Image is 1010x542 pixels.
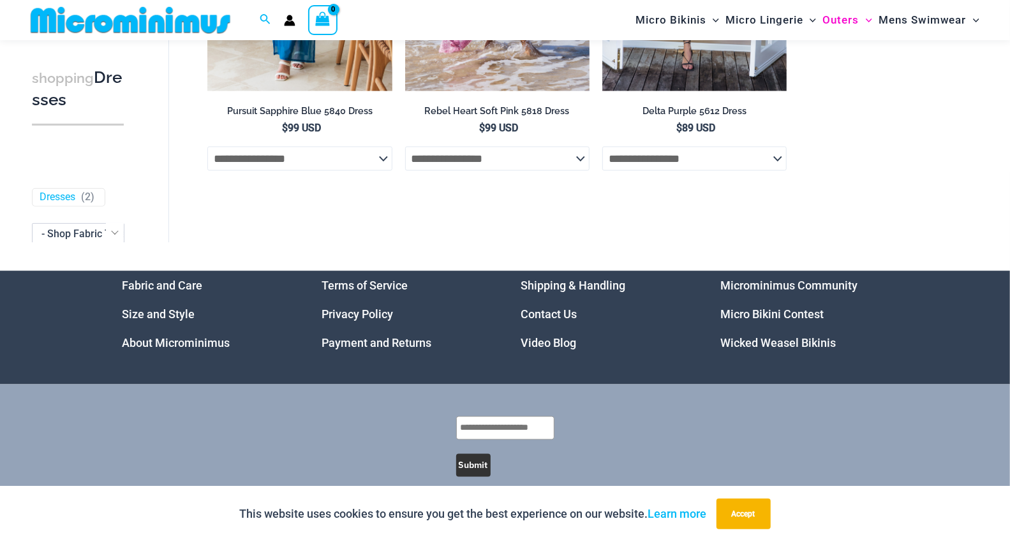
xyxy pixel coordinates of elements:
[322,271,489,357] aside: Footer Widget 2
[479,122,518,134] bdi: 99 USD
[823,4,859,36] span: Outers
[405,105,590,117] h2: Rebel Heart Soft Pink 5818 Dress
[602,105,787,122] a: Delta Purple 5612 Dress
[521,271,689,357] nav: Menu
[123,271,290,357] nav: Menu
[32,67,124,111] h3: Dresses
[32,223,124,244] span: - Shop Fabric Type
[722,4,819,36] a: Micro LingerieMenu ToggleMenu Toggle
[521,279,626,292] a: Shipping & Handling
[123,271,290,357] aside: Footer Widget 1
[521,336,577,349] a: Video Blog
[308,5,338,34] a: View Shopping Cart, empty
[720,271,888,357] aside: Footer Widget 4
[635,4,706,36] span: Micro Bikinis
[725,4,803,36] span: Micro Lingerie
[322,279,408,292] a: Terms of Service
[282,122,321,134] bdi: 99 USD
[123,307,195,321] a: Size and Style
[720,336,836,349] a: Wicked Weasel Bikinis
[820,4,875,36] a: OutersMenu ToggleMenu Toggle
[859,4,872,36] span: Menu Toggle
[322,336,431,349] a: Payment and Returns
[405,105,590,122] a: Rebel Heart Soft Pink 5818 Dress
[81,191,94,204] span: ( )
[648,507,707,520] a: Learn more
[32,70,94,86] span: shopping
[632,4,722,36] a: Micro BikinisMenu ToggleMenu Toggle
[284,15,295,26] a: Account icon link
[282,122,288,134] span: $
[879,4,967,36] span: Mens Swimwear
[322,307,393,321] a: Privacy Policy
[479,122,485,134] span: $
[630,2,984,38] nav: Site Navigation
[720,279,858,292] a: Microminimus Community
[26,6,235,34] img: MM SHOP LOGO FLAT
[207,105,392,122] a: Pursuit Sapphire Blue 5840 Dress
[123,279,203,292] a: Fabric and Care
[207,105,392,117] h2: Pursuit Sapphire Blue 5840 Dress
[41,228,127,240] span: - Shop Fabric Type
[803,4,816,36] span: Menu Toggle
[720,271,888,357] nav: Menu
[33,224,124,244] span: - Shop Fabric Type
[706,4,719,36] span: Menu Toggle
[456,454,491,477] button: Submit
[875,4,983,36] a: Mens SwimwearMenu ToggleMenu Toggle
[521,271,689,357] aside: Footer Widget 3
[717,499,771,529] button: Accept
[260,12,271,28] a: Search icon link
[85,191,91,203] span: 2
[40,191,75,204] a: Dresses
[602,105,787,117] h2: Delta Purple 5612 Dress
[240,504,707,524] p: This website uses cookies to ensure you get the best experience on our website.
[123,336,230,349] a: About Microminimus
[676,122,682,134] span: $
[720,307,824,321] a: Micro Bikini Contest
[322,271,489,357] nav: Menu
[521,307,577,321] a: Contact Us
[676,122,715,134] bdi: 89 USD
[967,4,979,36] span: Menu Toggle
